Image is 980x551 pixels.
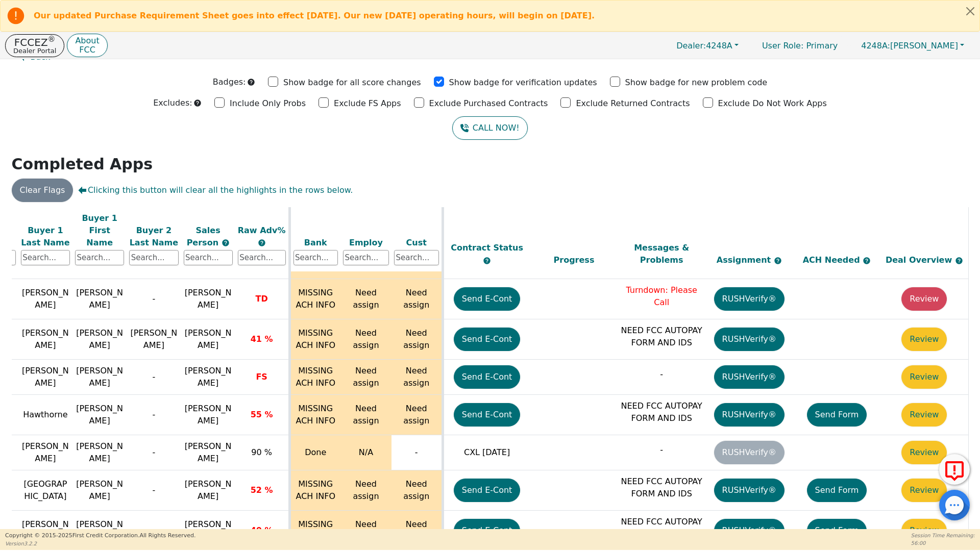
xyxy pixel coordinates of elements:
div: Employ [343,236,389,248]
td: [GEOGRAPHIC_DATA] [18,470,72,511]
button: Review [901,287,947,311]
span: [PERSON_NAME] [861,41,958,51]
td: Need assign [391,360,443,395]
p: Exclude Returned Contracts [576,97,690,110]
p: Show badge for new problem code [625,77,768,89]
span: 4248A [676,41,732,51]
td: Need assign [391,279,443,319]
span: TD [256,294,268,304]
button: Dealer:4248A [666,38,749,54]
button: Send Form [807,403,867,427]
button: Review [901,479,947,502]
td: [PERSON_NAME] [72,470,127,511]
td: CXL [DATE] [443,435,530,470]
span: 52 % [251,485,273,495]
td: [PERSON_NAME] [72,435,127,470]
button: RUSHVerify® [714,328,785,351]
td: - [127,279,181,319]
span: Assignment [717,255,774,265]
input: Search... [21,250,70,265]
td: - [127,511,181,551]
p: Show badge for all score changes [283,77,421,89]
td: - [127,435,181,470]
span: ACH Needed [803,255,863,265]
button: RUSHVerify® [714,519,785,542]
td: Need assign [391,319,443,360]
button: 4248A:[PERSON_NAME] [850,38,975,54]
p: Show badge for verification updates [449,77,597,89]
td: Need assign [340,511,391,551]
td: [PERSON_NAME] [18,511,72,551]
td: MISSING ACH INFO [289,395,340,435]
td: [PERSON_NAME] [72,279,127,319]
p: Turndown: Please Call [620,284,703,309]
button: Review [901,519,947,542]
button: Send Form [807,479,867,502]
span: All Rights Reserved. [139,532,195,539]
span: Sales Person [187,225,222,247]
span: [PERSON_NAME] [185,328,232,350]
td: MISSING ACH INFO [289,319,340,360]
td: Hawthorne [18,395,72,435]
p: 56:00 [911,539,975,547]
button: RUSHVerify® [714,287,785,311]
span: Deal Overview [886,255,963,265]
p: Excludes: [153,97,192,109]
input: Search... [394,250,439,265]
button: Send E-Cont [454,479,521,502]
span: Dealer: [676,41,706,51]
button: RUSHVerify® [714,365,785,389]
p: Dealer Portal [13,47,56,54]
input: Search... [75,250,124,265]
button: Send Form [807,519,867,542]
td: MISSING ACH INFO [289,470,340,511]
p: Version 3.2.2 [5,540,195,547]
td: Need assign [391,395,443,435]
td: MISSING ACH INFO [289,511,340,551]
span: [PERSON_NAME] [185,519,232,541]
span: 40 % [251,525,273,535]
span: [PERSON_NAME] [185,441,232,463]
b: Our updated Purchase Requirement Sheet goes into effect [DATE]. Our new [DATE] operating hours, w... [34,11,595,20]
p: Session Time Remaining: [911,532,975,539]
span: [PERSON_NAME] [185,479,232,501]
p: Primary [752,36,848,56]
p: FCCEZ [13,37,56,47]
a: User Role: Primary [752,36,848,56]
div: Buyer 1 First Name [75,212,124,248]
button: Report Error to FCC [939,454,970,485]
td: MISSING ACH INFO [289,279,340,319]
button: Send E-Cont [454,519,521,542]
button: Send E-Cont [454,287,521,311]
input: Search... [238,250,286,265]
p: About [75,37,99,45]
button: Send E-Cont [454,365,521,389]
p: NEED FCC AUTOPAY FORM AND IDS [620,475,703,500]
td: - [127,470,181,511]
td: - [127,360,181,395]
div: Buyer 2 Last Name [129,224,178,248]
span: 55 % [251,410,273,419]
button: FCCEZ®Dealer Portal [5,34,64,57]
input: Search... [293,250,338,265]
p: Badges: [213,76,246,88]
span: User Role : [762,41,803,51]
p: - [620,368,703,381]
span: [PERSON_NAME] [185,404,232,425]
div: Cust [394,236,439,248]
td: Need assign [340,395,391,435]
input: Search... [184,250,233,265]
button: Send E-Cont [454,328,521,351]
p: - [620,444,703,456]
p: NEED FCC AUTOPAY FORM AND IDS [620,400,703,424]
td: [PERSON_NAME] [18,279,72,319]
td: Need assign [391,511,443,551]
a: AboutFCC [67,34,107,58]
td: [PERSON_NAME] [18,360,72,395]
sup: ® [48,35,56,44]
span: 41 % [251,334,273,344]
button: Review [901,441,947,464]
